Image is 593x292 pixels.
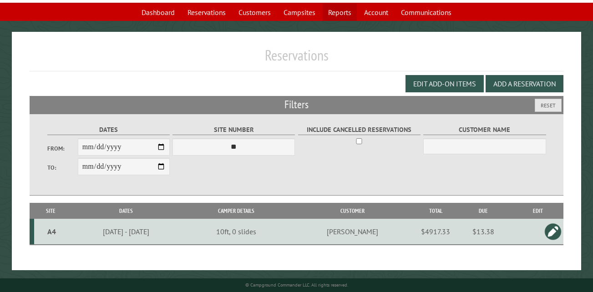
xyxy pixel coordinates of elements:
td: 10ft, 0 slides [185,219,288,245]
th: Dates [67,203,185,219]
label: To: [47,163,78,172]
th: Total [417,203,454,219]
label: Site Number [172,125,295,135]
td: $13.38 [454,219,513,245]
button: Add a Reservation [486,75,563,92]
label: From: [47,144,78,153]
small: © Campground Commander LLC. All rights reserved. [245,282,348,288]
a: Customers [233,4,276,21]
td: $4917.33 [417,219,454,245]
th: Edit [513,203,563,219]
button: Edit Add-on Items [405,75,484,92]
button: Reset [535,99,562,112]
label: Dates [47,125,170,135]
a: Dashboard [136,4,180,21]
a: Reservations [182,4,231,21]
a: Reports [323,4,357,21]
th: Due [454,203,513,219]
a: Communications [395,4,457,21]
h1: Reservations [30,46,563,71]
div: A4 [38,227,66,236]
h2: Filters [30,96,563,113]
td: [PERSON_NAME] [288,219,417,245]
th: Site [34,203,67,219]
label: Customer Name [423,125,546,135]
label: Include Cancelled Reservations [298,125,421,135]
th: Customer [288,203,417,219]
th: Camper Details [185,203,288,219]
a: Campsites [278,4,321,21]
div: [DATE] - [DATE] [68,227,183,236]
a: Account [359,4,394,21]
